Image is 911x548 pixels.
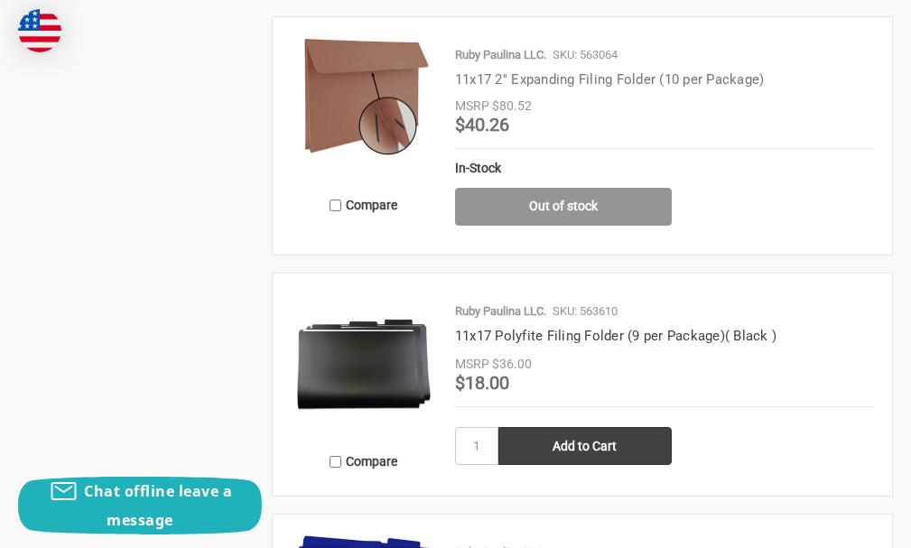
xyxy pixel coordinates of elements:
[455,71,765,88] a: 11x17 2'' Expanding Filing Folder (10 per Package)
[292,447,436,477] label: Compare
[553,46,618,64] p: SKU: 563064
[18,477,262,534] button: Chat offline leave a message
[455,302,546,320] p: Ruby Paulina LLC.
[553,302,618,320] p: SKU: 563610
[18,9,61,52] img: duty and tax information for United States
[292,36,436,158] img: 11x17 2'' Expanding Filing Folder (10 per Package)
[455,355,489,374] div: MSRP
[455,372,509,394] span: $18.00
[455,114,509,135] span: $40.26
[292,190,436,220] label: Compare
[84,481,232,530] span: Chat offline leave a message
[455,159,873,178] div: In-Stock
[455,46,546,64] p: Ruby Paulina LLC.
[455,97,489,116] div: MSRP
[492,98,532,113] span: $80.52
[292,36,436,181] a: 11x17 2'' Expanding Filing Folder (10 per Package)
[762,499,911,548] iframe: Google Customer Reviews
[330,200,341,211] input: Compare
[492,357,532,371] span: $36.00
[292,293,436,437] img: 11x17 Polyfite Filing Folder (9 per Package)( Black )
[455,328,776,344] a: 11x17 Polyfite Filing Folder (9 per Package)( Black )
[498,427,672,465] input: Add to Cart
[455,188,672,226] a: Out of stock
[330,456,341,468] input: Compare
